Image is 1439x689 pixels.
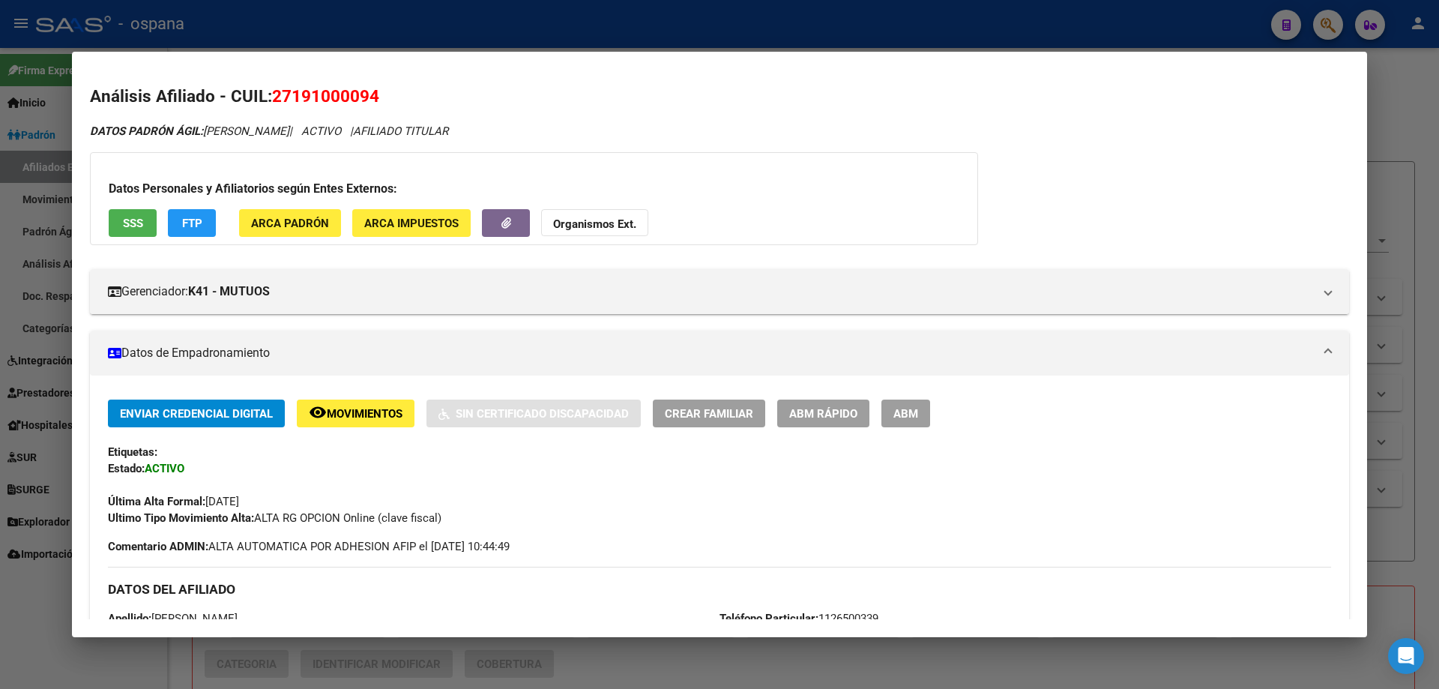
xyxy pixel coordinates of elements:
button: ARCA Impuestos [352,209,471,237]
span: [PERSON_NAME] [108,612,238,625]
span: Movimientos [327,407,402,421]
button: ABM [881,400,930,427]
span: ARCA Padrón [251,217,329,230]
button: Organismos Ext. [541,209,648,237]
span: ALTA AUTOMATICA POR ADHESION AFIP el [DATE] 10:44:49 [108,538,510,555]
mat-expansion-panel-header: Datos de Empadronamiento [90,331,1349,376]
button: Crear Familiar [653,400,765,427]
span: ALTA RG OPCION Online (clave fiscal) [108,511,441,525]
button: Movimientos [297,400,414,427]
span: AFILIADO TITULAR [353,124,448,138]
strong: Estado: [108,462,145,475]
span: Crear Familiar [665,407,753,421]
mat-panel-title: Datos de Empadronamiento [108,344,1313,362]
h3: Datos Personales y Afiliatorios según Entes Externos: [109,180,959,198]
span: [DATE] [108,495,239,508]
strong: Etiquetas: [108,445,157,459]
span: ARCA Impuestos [364,217,459,230]
button: FTP [168,209,216,237]
button: SSS [109,209,157,237]
button: Sin Certificado Discapacidad [426,400,641,427]
h3: DATOS DEL AFILIADO [108,581,1331,598]
strong: ACTIVO [145,462,184,475]
span: [PERSON_NAME] [90,124,289,138]
mat-expansion-panel-header: Gerenciador:K41 - MUTUOS [90,269,1349,314]
strong: Teléfono Particular: [719,612,818,625]
mat-icon: remove_red_eye [309,403,327,421]
strong: Organismos Ext. [553,217,636,231]
span: 1126500339 [719,612,878,625]
strong: Comentario ADMIN: [108,540,208,553]
span: 27191000094 [272,86,379,106]
button: ABM Rápido [777,400,869,427]
span: ABM Rápido [789,407,857,421]
button: ARCA Padrón [239,209,341,237]
div: Open Intercom Messenger [1388,638,1424,674]
strong: Apellido: [108,612,151,625]
h2: Análisis Afiliado - CUIL: [90,84,1349,109]
span: Enviar Credencial Digital [120,407,273,421]
span: FTP [182,217,202,230]
mat-panel-title: Gerenciador: [108,283,1313,301]
span: SSS [123,217,143,230]
strong: Ultimo Tipo Movimiento Alta: [108,511,254,525]
span: Sin Certificado Discapacidad [456,407,629,421]
strong: Última Alta Formal: [108,495,205,508]
strong: K41 - MUTUOS [188,283,270,301]
button: Enviar Credencial Digital [108,400,285,427]
strong: DATOS PADRÓN ÁGIL: [90,124,203,138]
i: | ACTIVO | [90,124,448,138]
span: ABM [893,407,918,421]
